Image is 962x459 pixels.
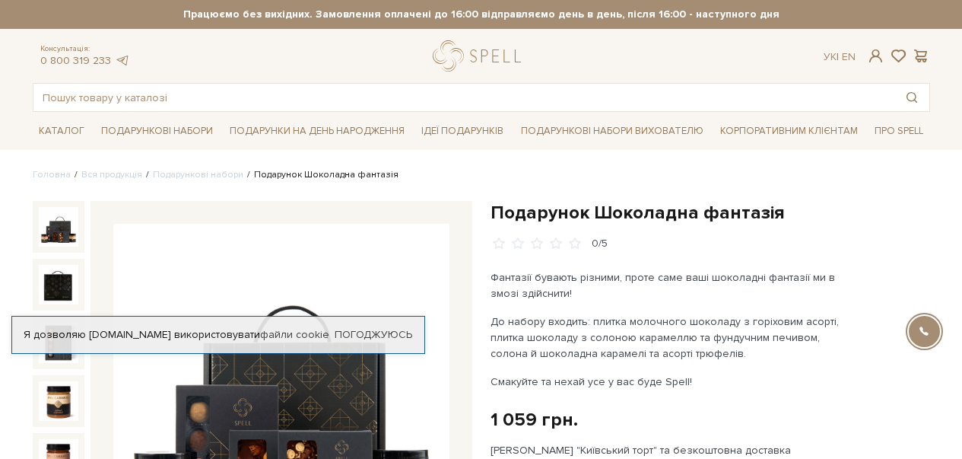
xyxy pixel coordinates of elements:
a: Погоджуюсь [335,328,412,342]
a: Вся продукція [81,169,142,180]
a: Головна [33,169,71,180]
span: Консультація: [40,44,130,54]
p: Фантазії бувають різними, проте саме ваші шоколадні фантазії ми в змозі здійснити! [491,269,847,301]
div: Я дозволяю [DOMAIN_NAME] використовувати [12,328,424,342]
a: 0 800 319 233 [40,54,111,67]
img: Подарунок Шоколадна фантазія [39,381,78,421]
a: telegram [115,54,130,67]
img: Подарунок Шоколадна фантазія [39,207,78,247]
a: Корпоративним клієнтам [714,118,864,144]
h1: Подарунок Шоколадна фантазія [491,201,930,225]
img: Подарунок Шоколадна фантазія [39,265,78,304]
p: До набору входить: плитка молочного шоколаду з горіховим асорті, плитка шоколаду з солоною караме... [491,314,847,362]
a: logo [433,40,528,72]
input: Пошук товару у каталозі [33,84,894,111]
li: Подарунок Шоколадна фантазія [243,168,398,182]
button: Пошук товару у каталозі [894,84,929,111]
a: Подарунки на День народження [224,120,411,143]
a: Подарункові набори вихователю [515,118,710,144]
a: Подарункові набори [153,169,243,180]
a: Подарункові набори [95,120,219,143]
p: Смакуйте та нехай усе у вас буде Spell! [491,374,847,390]
a: Ідеї подарунків [415,120,510,143]
a: Каталог [33,120,90,143]
a: Про Spell [868,120,929,143]
a: En [842,50,856,63]
strong: Працюємо без вихідних. Замовлення оплачені до 16:00 відправляємо день в день, після 16:00 - насту... [33,8,930,21]
span: | [837,50,839,63]
div: 0/5 [592,237,608,251]
div: 1 059 грн. [491,408,578,432]
div: Ук [824,50,856,64]
a: файли cookie [260,328,329,341]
